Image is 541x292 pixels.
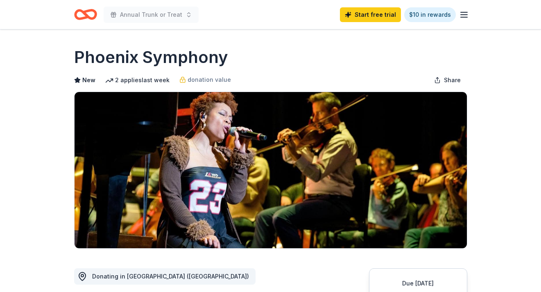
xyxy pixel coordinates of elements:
a: Start free trial [340,7,401,22]
span: Donating in [GEOGRAPHIC_DATA] ([GEOGRAPHIC_DATA]) [92,273,249,280]
span: New [82,75,95,85]
a: Home [74,5,97,24]
button: Share [428,72,467,88]
div: 2 applies last week [105,75,170,85]
button: Annual Trunk or Treat [104,7,199,23]
span: Share [444,75,461,85]
a: $10 in rewards [404,7,456,22]
img: Image for Phoenix Symphony [75,92,467,248]
div: Due [DATE] [379,279,457,288]
a: donation value [179,75,231,85]
span: Annual Trunk or Treat [120,10,182,20]
span: donation value [188,75,231,85]
h1: Phoenix Symphony [74,46,228,69]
